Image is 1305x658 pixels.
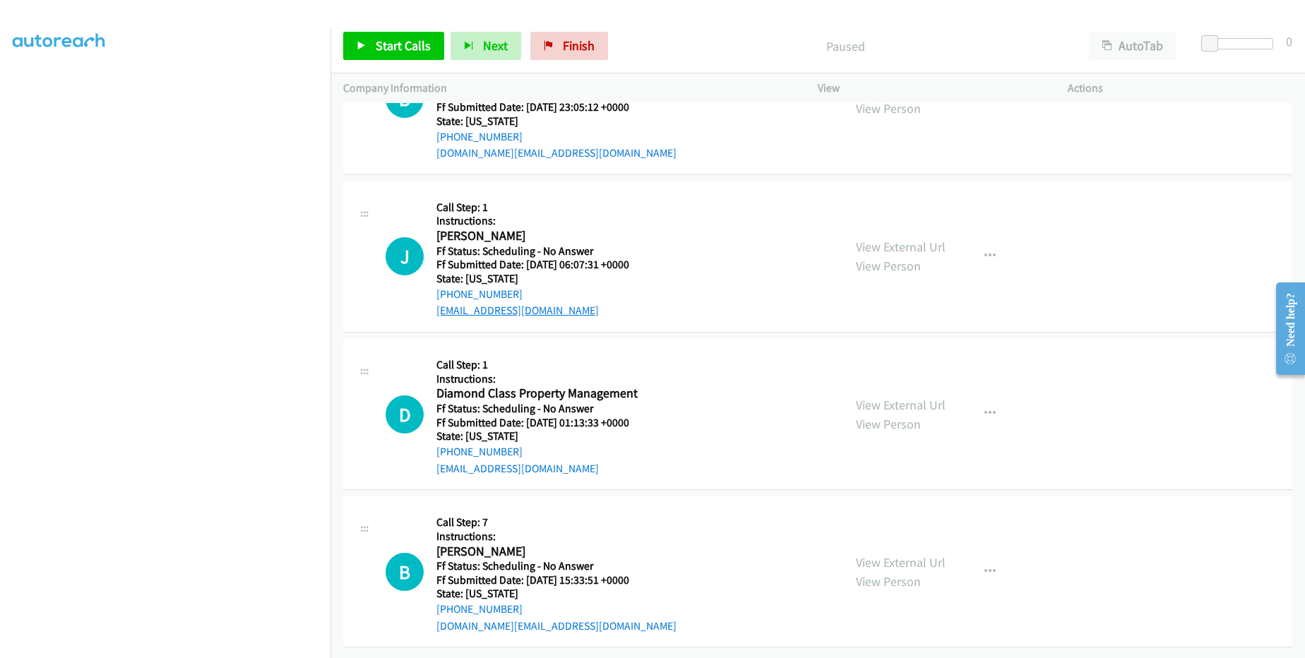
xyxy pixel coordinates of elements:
[436,385,647,402] h2: Diamond Class Property Management
[856,258,921,274] a: View Person
[386,237,424,275] h1: J
[856,554,946,570] a: View External Url
[1068,80,1292,97] p: Actions
[436,287,523,301] a: [PHONE_NUMBER]
[436,619,677,633] a: [DOMAIN_NAME][EMAIL_ADDRESS][DOMAIN_NAME]
[436,402,647,416] h5: Ff Status: Scheduling - No Answer
[1264,273,1305,385] iframe: Resource Center
[436,214,647,228] h5: Instructions:
[343,32,444,60] a: Start Calls
[483,37,508,54] span: Next
[856,573,921,590] a: View Person
[856,416,921,432] a: View Person
[436,304,599,317] a: [EMAIL_ADDRESS][DOMAIN_NAME]
[436,530,677,544] h5: Instructions:
[436,416,647,430] h5: Ff Submitted Date: [DATE] 01:13:33 +0000
[1286,32,1292,51] div: 0
[1089,32,1176,60] button: AutoTab
[436,559,677,573] h5: Ff Status: Scheduling - No Answer
[436,372,647,386] h5: Instructions:
[451,32,521,60] button: Next
[386,395,424,433] div: The call is yet to be attempted
[627,37,1063,56] p: Paused
[436,130,523,143] a: [PHONE_NUMBER]
[530,32,608,60] a: Finish
[386,553,424,591] h1: B
[436,587,677,601] h5: State: [US_STATE]
[436,146,677,160] a: [DOMAIN_NAME][EMAIL_ADDRESS][DOMAIN_NAME]
[436,462,599,475] a: [EMAIL_ADDRESS][DOMAIN_NAME]
[386,395,424,433] h1: D
[856,100,921,116] a: View Person
[563,37,595,54] span: Finish
[436,429,647,443] h5: State: [US_STATE]
[386,237,424,275] div: The call is yet to be attempted
[436,544,647,560] h2: [PERSON_NAME]
[818,80,1042,97] p: View
[436,244,647,258] h5: Ff Status: Scheduling - No Answer
[436,114,677,128] h5: State: [US_STATE]
[436,228,647,244] h2: [PERSON_NAME]
[436,602,523,616] a: [PHONE_NUMBER]
[436,272,647,286] h5: State: [US_STATE]
[856,397,946,413] a: View External Url
[436,573,677,587] h5: Ff Submitted Date: [DATE] 15:33:51 +0000
[436,100,677,114] h5: Ff Submitted Date: [DATE] 23:05:12 +0000
[386,553,424,591] div: The call is yet to be attempted
[856,239,946,255] a: View External Url
[376,37,431,54] span: Start Calls
[436,258,647,272] h5: Ff Submitted Date: [DATE] 06:07:31 +0000
[436,515,677,530] h5: Call Step: 7
[436,201,647,215] h5: Call Step: 1
[436,445,523,458] a: [PHONE_NUMBER]
[1208,38,1273,49] div: Delay between calls (in seconds)
[343,80,792,97] p: Company Information
[436,358,647,372] h5: Call Step: 1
